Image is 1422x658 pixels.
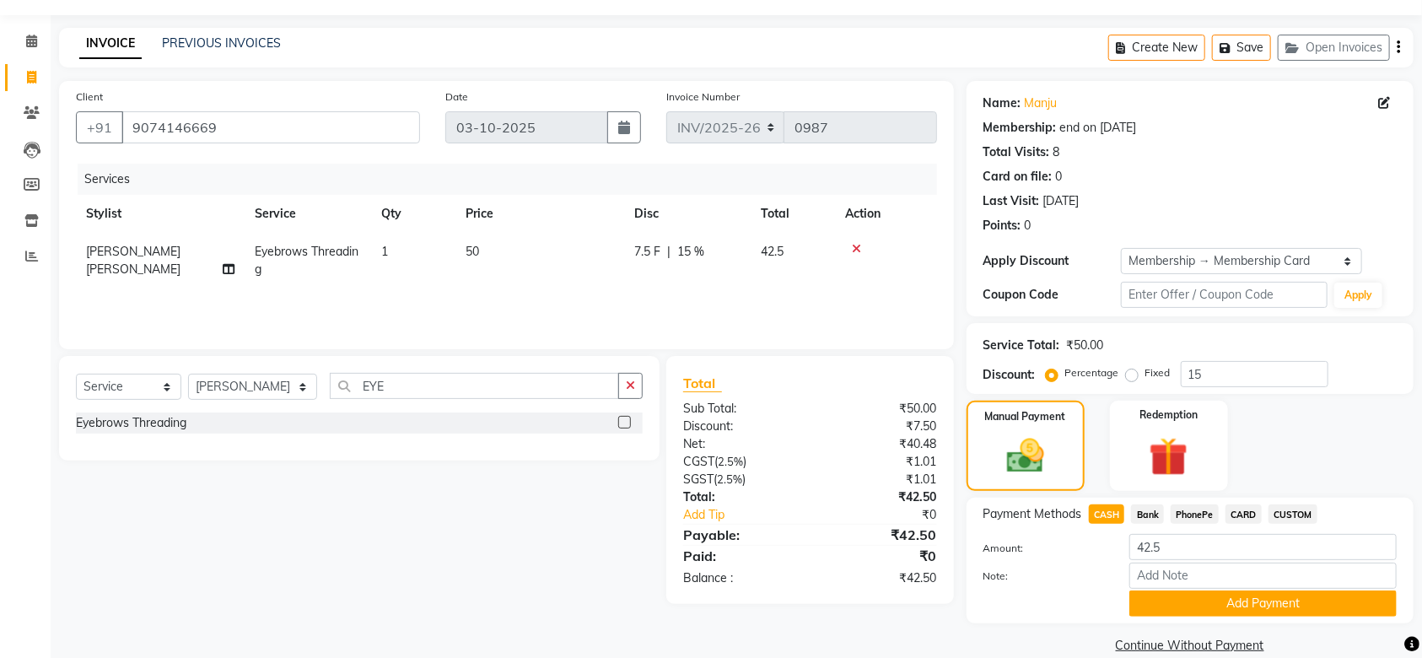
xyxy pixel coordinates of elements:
img: _cash.svg [995,434,1056,477]
div: 0 [1025,217,1031,235]
span: PhonePe [1171,504,1219,524]
span: CUSTOM [1268,504,1317,524]
div: Payable: [671,525,810,545]
span: 50 [466,244,479,259]
div: Card on file: [983,168,1053,186]
span: [PERSON_NAME] [PERSON_NAME] [86,244,180,277]
span: CARD [1225,504,1262,524]
span: 2.5% [717,472,742,486]
span: Total [683,375,722,392]
button: Open Invoices [1278,35,1390,61]
div: Net: [671,435,810,453]
label: Date [445,89,468,105]
div: ₹1.01 [810,471,949,488]
div: ₹0 [810,546,949,566]
th: Disc [624,195,751,233]
a: Manju [1025,94,1058,112]
th: Qty [371,195,455,233]
th: Action [835,195,937,233]
span: 7.5 F [634,243,660,261]
div: Apply Discount [983,252,1121,270]
div: Coupon Code [983,286,1121,304]
label: Redemption [1139,407,1198,423]
span: CASH [1089,504,1125,524]
span: CGST [683,454,714,469]
div: Membership: [983,119,1057,137]
div: ₹0 [833,506,950,524]
span: SGST [683,472,714,487]
label: Amount: [971,541,1117,556]
div: end on [DATE] [1060,119,1137,137]
button: Create New [1108,35,1205,61]
span: 2.5% [718,455,743,468]
button: Save [1212,35,1271,61]
label: Fixed [1145,365,1171,380]
div: ₹50.00 [1067,337,1104,354]
div: Points: [983,217,1021,235]
button: Apply [1334,283,1382,308]
img: _gift.svg [1137,433,1200,481]
div: Sub Total: [671,400,810,418]
div: Last Visit: [983,192,1040,210]
div: ₹50.00 [810,400,949,418]
a: Continue Without Payment [970,637,1410,655]
span: | [667,243,671,261]
div: Paid: [671,546,810,566]
input: Search or Scan [330,373,619,399]
label: Manual Payment [985,409,1066,424]
div: Balance : [671,569,810,587]
button: Add Payment [1129,591,1397,617]
span: Payment Methods [983,505,1082,523]
span: 42.5 [761,244,784,259]
div: Total Visits: [983,143,1050,161]
div: 8 [1053,143,1060,161]
div: ₹42.50 [810,569,949,587]
th: Service [245,195,371,233]
button: +91 [76,111,123,143]
div: ₹40.48 [810,435,949,453]
div: ( ) [671,471,810,488]
label: Client [76,89,103,105]
input: Search by Name/Mobile/Email/Code [121,111,420,143]
div: ₹42.50 [810,525,949,545]
span: 15 % [677,243,704,261]
div: ₹7.50 [810,418,949,435]
th: Total [751,195,835,233]
div: ( ) [671,453,810,471]
input: Enter Offer / Coupon Code [1121,282,1328,308]
div: Eyebrows Threading [76,414,186,432]
div: [DATE] [1043,192,1080,210]
span: Bank [1131,504,1164,524]
div: Name: [983,94,1021,112]
div: Service Total: [983,337,1060,354]
th: Stylist [76,195,245,233]
div: ₹1.01 [810,453,949,471]
div: ₹42.50 [810,488,949,506]
div: Total: [671,488,810,506]
a: INVOICE [79,29,142,59]
span: Eyebrows Threading [255,244,358,277]
a: Add Tip [671,506,833,524]
span: 1 [381,244,388,259]
div: Services [78,164,950,195]
div: Discount: [983,366,1036,384]
div: 0 [1056,168,1063,186]
th: Price [455,195,624,233]
label: Note: [971,569,1117,584]
a: PREVIOUS INVOICES [162,35,281,51]
div: Discount: [671,418,810,435]
label: Percentage [1065,365,1119,380]
input: Add Note [1129,563,1397,589]
label: Invoice Number [666,89,740,105]
input: Amount [1129,534,1397,560]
